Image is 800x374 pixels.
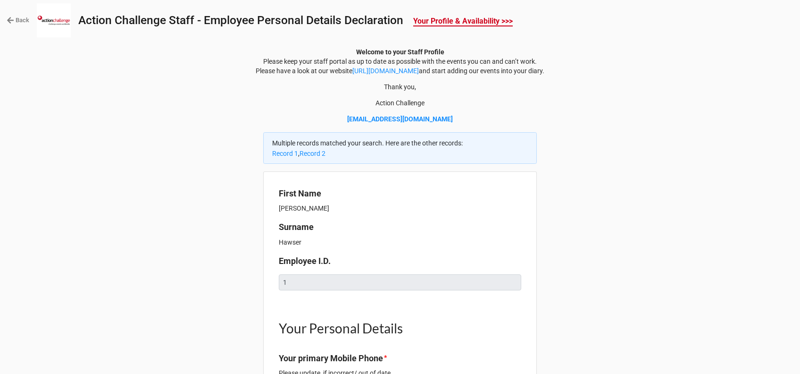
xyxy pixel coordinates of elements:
[279,238,521,247] p: Hawser
[356,48,444,56] strong: Welcome to your Staff Profile
[7,16,29,25] a: Back
[279,352,383,365] label: Your primary Mobile Phone
[37,3,71,37] img: user-attachments%2Flegacy%2Fextension-attachments%2Fz6zeQq9vsv%2FNew-AC-Logo-400x400.jpg
[8,82,792,92] p: Thank you,
[8,47,792,76] p: Please keep your staff portal as up to date as possible with the events you can and can’t work. P...
[263,132,537,164] div: ,
[272,139,463,147] span: Multiple records matched your search. Here are the other records:
[347,115,453,123] a: [EMAIL_ADDRESS][DOMAIN_NAME]
[78,15,403,26] div: Action Challenge Staff - Employee Personal Details Declaration
[279,222,314,232] b: Surname
[272,150,298,157] a: Record 1
[413,17,513,26] b: Your Profile & Availability >>>
[8,98,792,108] p: Action Challenge
[279,188,321,198] b: First Name
[279,204,521,213] p: [PERSON_NAME]
[410,12,516,30] a: Your Profile & Availability >>>
[352,67,419,75] a: [URL][DOMAIN_NAME]
[300,150,325,157] a: Record 2
[279,255,331,268] label: Employee I.D.
[279,320,521,337] h1: Your Personal Details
